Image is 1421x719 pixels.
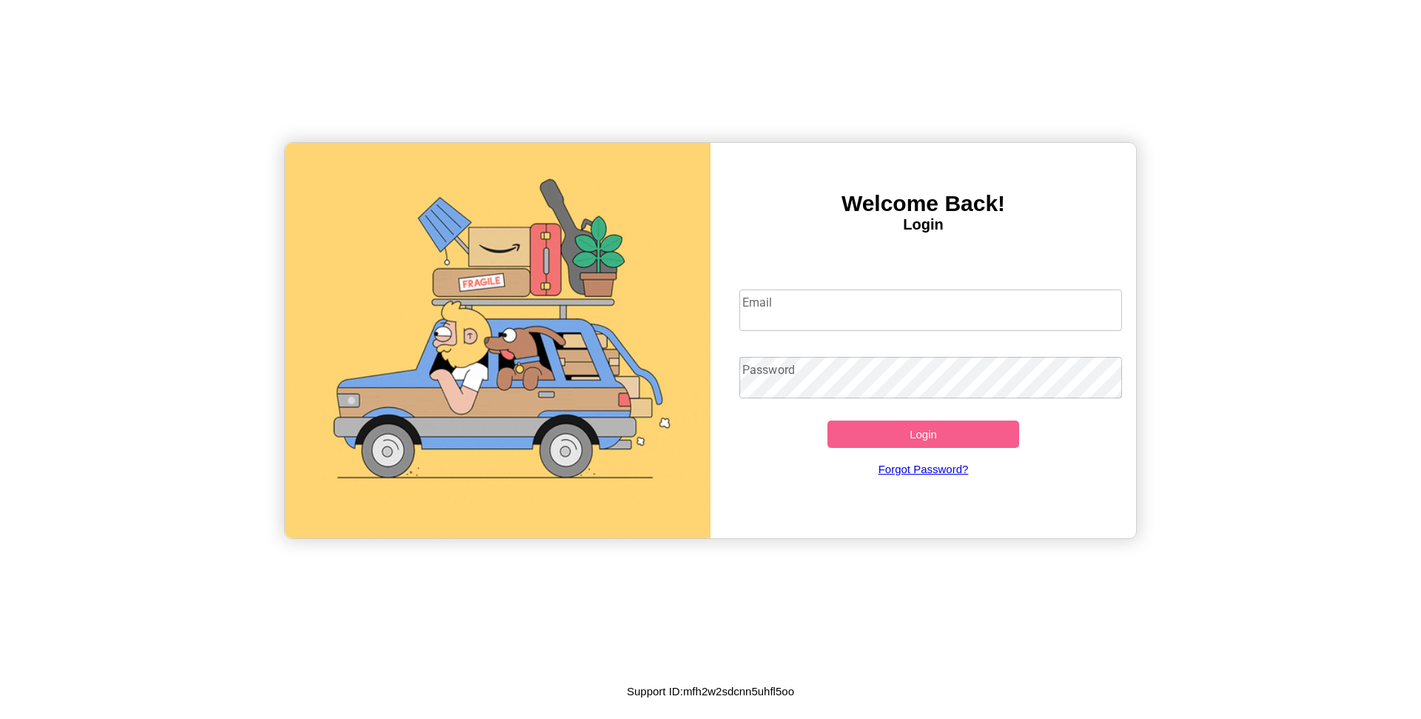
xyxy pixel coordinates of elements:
a: Forgot Password? [732,448,1115,490]
h3: Welcome Back! [710,191,1136,216]
p: Support ID: mfh2w2sdcnn5uhfl5oo [627,681,794,701]
img: gif [285,143,710,538]
h4: Login [710,216,1136,233]
button: Login [827,421,1019,448]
